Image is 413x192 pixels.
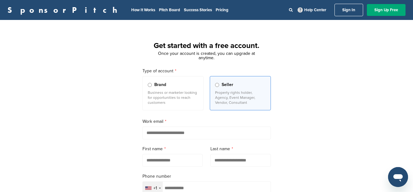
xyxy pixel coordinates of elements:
[215,90,266,105] p: Property rights holder, Agency, Event Manager, Vendor, Consultant
[367,4,406,16] a: Sign Up Free
[131,7,155,12] a: How It Works
[210,146,271,152] label: Last name
[216,7,228,12] a: Pricing
[135,40,278,51] h1: Get started with a free account.
[7,6,121,14] a: SponsorPitch
[296,6,328,14] a: Help Center
[148,83,152,87] input: Brand Business or marketer looking for opportunities to reach customers
[154,81,166,88] span: Brand
[184,7,212,12] a: Success Stories
[153,186,157,190] div: +1
[148,90,198,105] p: Business or marketer looking for opportunities to reach customers
[142,118,271,125] label: Work email
[158,51,255,60] span: Once your account is created, you can upgrade at anytime.
[142,173,271,180] label: Phone number
[142,146,203,152] label: First name
[334,4,363,16] a: Sign In
[215,83,219,87] input: Seller Property rights holder, Agency, Event Manager, Vendor, Consultant
[222,81,233,88] span: Seller
[142,68,271,74] label: Type of account
[159,7,180,12] a: Pitch Board
[388,167,408,187] iframe: Button to launch messaging window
